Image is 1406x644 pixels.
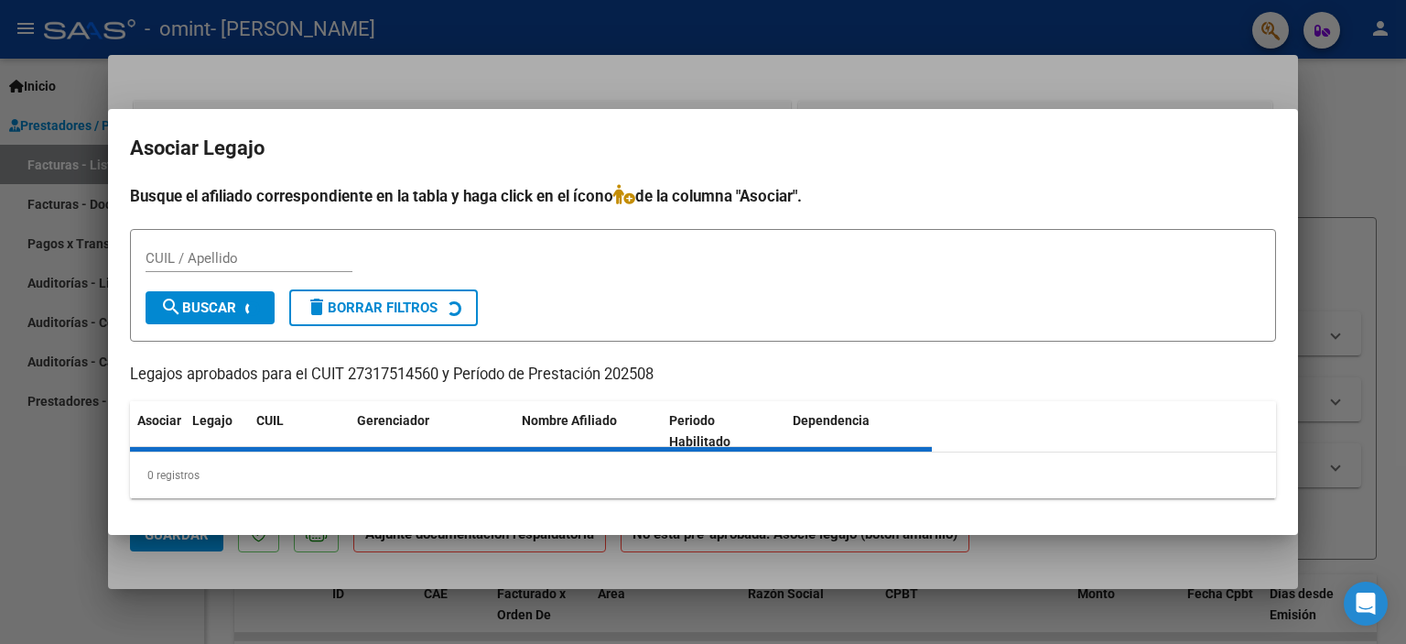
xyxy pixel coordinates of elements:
span: Buscar [160,300,236,316]
datatable-header-cell: CUIL [249,401,350,462]
datatable-header-cell: Asociar [130,401,185,462]
span: Dependencia [793,413,870,428]
span: Borrar Filtros [306,300,438,316]
div: 0 registros [130,453,1276,498]
h4: Busque el afiliado correspondiente en la tabla y haga click en el ícono de la columna "Asociar". [130,184,1276,208]
span: Nombre Afiliado [522,413,617,428]
datatable-header-cell: Gerenciador [350,401,514,462]
datatable-header-cell: Legajo [185,401,249,462]
datatable-header-cell: Nombre Afiliado [514,401,662,462]
button: Borrar Filtros [289,289,478,326]
h2: Asociar Legajo [130,131,1276,166]
span: Gerenciador [357,413,429,428]
button: Buscar [146,291,275,324]
div: Open Intercom Messenger [1344,582,1388,626]
datatable-header-cell: Periodo Habilitado [662,401,785,462]
span: Periodo Habilitado [669,413,730,449]
span: Asociar [137,413,181,428]
span: Legajo [192,413,233,428]
mat-icon: delete [306,296,328,318]
mat-icon: search [160,296,182,318]
span: CUIL [256,413,284,428]
p: Legajos aprobados para el CUIT 27317514560 y Período de Prestación 202508 [130,364,1276,387]
datatable-header-cell: Dependencia [785,401,933,462]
